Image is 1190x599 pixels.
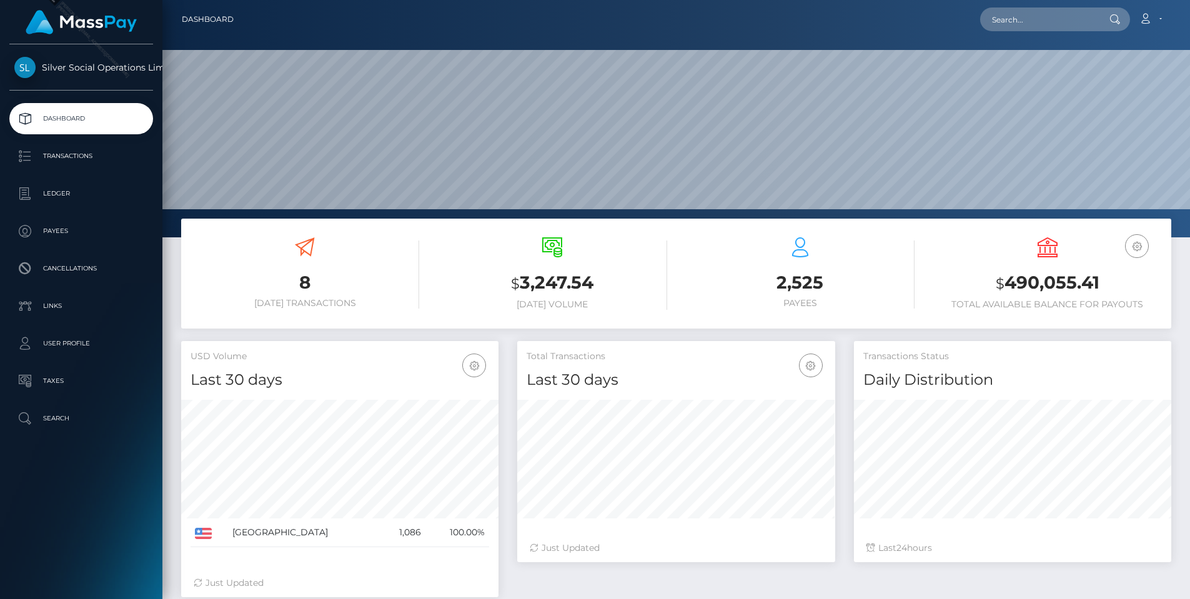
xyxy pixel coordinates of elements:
h3: 490,055.41 [933,270,1162,296]
div: Just Updated [194,577,486,590]
div: Last hours [866,542,1159,555]
span: Silver Social Operations Limited [9,62,153,73]
a: Payees [9,215,153,247]
h6: [DATE] Volume [438,299,667,310]
h4: Last 30 days [527,369,825,391]
h5: Total Transactions [527,350,825,363]
img: MassPay Logo [26,10,137,34]
a: Search [9,403,153,434]
h3: 3,247.54 [438,270,667,296]
h4: Daily Distribution [863,369,1162,391]
a: Dashboard [9,103,153,134]
a: Links [9,290,153,322]
p: Dashboard [14,109,148,128]
h5: Transactions Status [863,350,1162,363]
a: Ledger [9,178,153,209]
a: Transactions [9,141,153,172]
h5: USD Volume [191,350,489,363]
p: Payees [14,222,148,240]
small: $ [511,275,520,292]
p: User Profile [14,334,148,353]
h3: 2,525 [686,270,915,295]
a: User Profile [9,328,153,359]
p: Taxes [14,372,148,390]
h4: Last 30 days [191,369,489,391]
p: Search [14,409,148,428]
p: Ledger [14,184,148,203]
img: Silver Social Operations Limited [14,57,36,78]
h6: [DATE] Transactions [191,298,419,309]
small: $ [996,275,1004,292]
input: Search... [980,7,1098,31]
h6: Total Available Balance for Payouts [933,299,1162,310]
p: Transactions [14,147,148,166]
a: Cancellations [9,253,153,284]
h3: 8 [191,270,419,295]
p: Cancellations [14,259,148,278]
h6: Payees [686,298,915,309]
a: Taxes [9,365,153,397]
a: Dashboard [182,6,234,32]
p: Links [14,297,148,315]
